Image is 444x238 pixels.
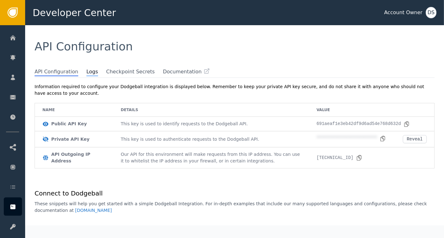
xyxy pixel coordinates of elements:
a: Documentation [163,68,210,76]
button: DS [426,7,436,18]
span: Logs [86,68,98,76]
p: These snippets will help you get started with a simple Dodgeball Integration. For in-depth exampl... [35,201,435,214]
td: This key is used to identify requests to the Dodgeball API. [113,117,309,131]
div: [TECHNICAL_ID] [316,155,362,161]
div: Reveal [407,137,423,142]
td: Name [35,103,113,117]
td: This key is used to authenticate requests to the Dodgeball API. [113,131,309,147]
div: Account Owner [384,9,423,16]
td: Value [309,103,434,117]
div: Information required to configure your Dodgeball integration is displayed below. Remember to keep... [35,83,435,97]
div: Private API Key [51,136,90,143]
td: Our API for this environment will make requests from this IP address. You can use it to whitelist... [113,147,309,168]
button: Reveal [403,135,427,143]
h1: Connect to Dodgeball [35,189,435,198]
td: Details [113,103,309,117]
a: [DOMAIN_NAME] [75,208,112,213]
span: Documentation [163,68,201,76]
div: API Outgoing IP Address [51,151,106,164]
span: API Configuration [35,40,133,53]
div: 691aeaf1e3eb42df9d6ad54e768d632d [316,121,410,127]
div: Public API Key [51,121,87,127]
span: Developer Center [33,6,116,20]
span: API Configuration [35,68,78,76]
span: Checkpoint Secrets [106,68,155,76]
h1: Server Side Setup (Required) [35,224,126,233]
